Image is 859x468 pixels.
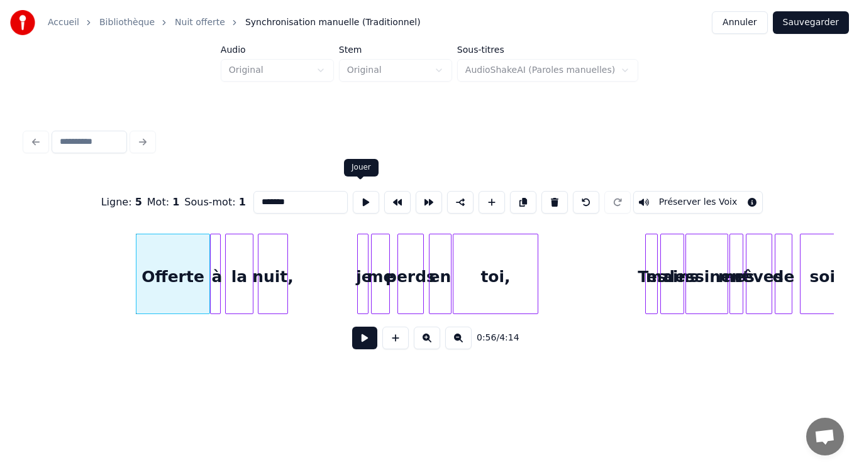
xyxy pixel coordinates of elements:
label: Sous-titres [457,45,638,54]
span: 1 [172,196,179,208]
div: Ouvrir le chat [806,418,844,455]
div: Jouer [352,163,371,173]
button: Annuler [712,11,767,34]
div: Mot : [147,195,180,210]
div: Sous-mot : [184,195,245,210]
span: 1 [239,196,246,208]
label: Stem [339,45,452,54]
a: Bibliothèque [99,16,155,29]
label: Audio [221,45,334,54]
span: Synchronisation manuelle (Traditionnel) [245,16,421,29]
span: 4:14 [499,332,519,344]
span: 5 [135,196,142,208]
img: youka [10,10,35,35]
button: Sauvegarder [773,11,849,34]
span: 0:56 [477,332,496,344]
a: Nuit offerte [175,16,225,29]
div: / [477,332,507,344]
nav: breadcrumb [48,16,421,29]
div: Ligne : [101,195,142,210]
button: Toggle [633,191,763,214]
a: Accueil [48,16,79,29]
